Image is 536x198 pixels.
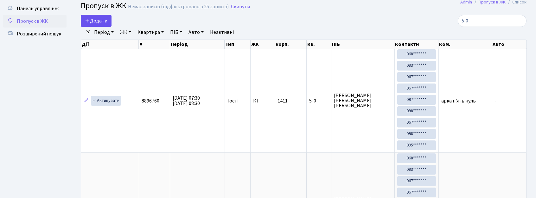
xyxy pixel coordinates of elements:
span: арка п'ять нуль [441,97,476,104]
a: Неактивні [207,27,236,38]
span: 1411 [278,97,288,104]
a: Додати [81,15,112,27]
span: - [495,97,496,104]
span: [PERSON_NAME] [PERSON_NAME] [PERSON_NAME] [334,93,392,108]
th: корп. [275,40,307,49]
span: Додати [85,17,107,24]
a: ЖК [118,27,134,38]
a: Період [92,27,116,38]
a: Панель управління [3,2,67,15]
span: Гості [227,98,239,103]
th: Період [170,40,225,49]
th: Дії [81,40,139,49]
span: Розширений пошук [17,30,61,37]
span: [DATE] 07:30 [DATE] 08:30 [173,95,200,107]
a: Скинути [231,4,250,10]
th: Контакти [394,40,438,49]
th: ПІБ [331,40,394,49]
span: Панель управління [17,5,60,12]
span: КТ [253,98,272,103]
a: Квартира [135,27,166,38]
a: Пропуск в ЖК [3,15,67,28]
span: 8896760 [142,97,159,104]
a: Активувати [91,96,121,106]
th: # [139,40,170,49]
th: Тип [225,40,250,49]
span: Пропуск в ЖК [81,0,126,11]
a: ПІБ [168,27,185,38]
input: Пошук... [458,15,526,27]
span: 5-0 [309,98,329,103]
th: Авто [492,40,526,49]
th: Кв. [307,40,332,49]
a: Авто [186,27,206,38]
a: Розширений пошук [3,28,67,40]
th: Ком. [438,40,492,49]
th: ЖК [251,40,275,49]
div: Немає записів (відфільтровано з 25 записів). [128,4,230,10]
span: Пропуск в ЖК [17,18,48,25]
